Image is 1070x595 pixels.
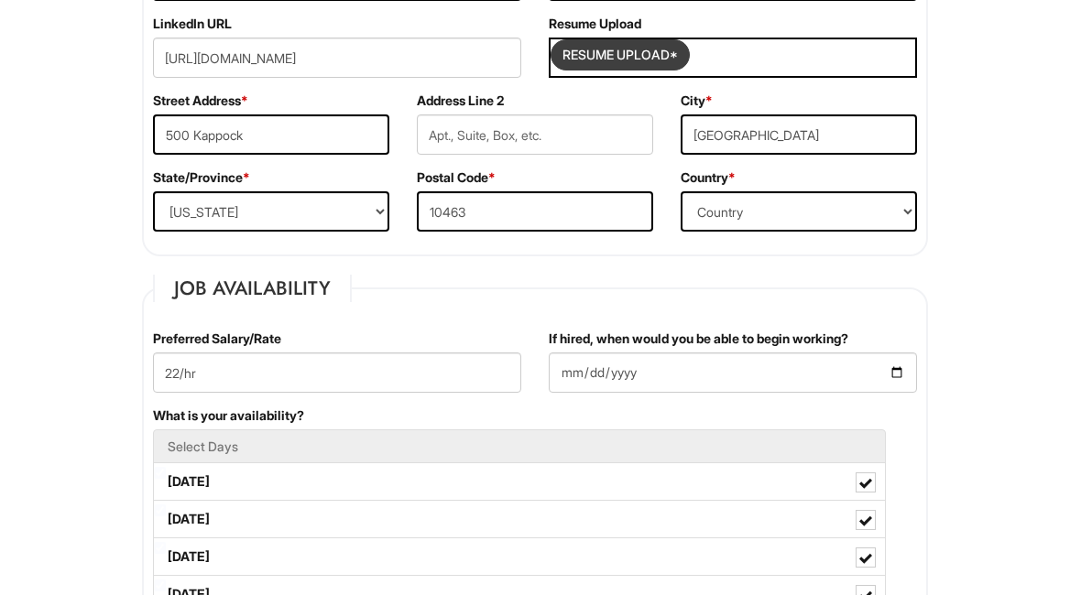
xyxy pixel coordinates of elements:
label: State/Province [153,168,250,187]
label: [DATE] [154,501,885,537]
label: Country [681,168,736,187]
label: [DATE] [154,538,885,575]
label: [DATE] [154,463,885,500]
select: Country [681,191,917,232]
input: City [681,114,917,155]
h5: Select Days [168,439,871,453]
input: Apt., Suite, Box, etc. [417,114,653,155]
label: Preferred Salary/Rate [153,330,281,348]
input: Street Address [153,114,389,155]
input: LinkedIn URL [153,38,521,78]
label: Resume Upload [549,15,641,33]
input: Preferred Salary/Rate [153,352,521,393]
legend: Job Availability [153,275,352,302]
select: State/Province [153,191,389,232]
input: Postal Code [417,191,653,232]
label: Address Line 2 [417,92,504,110]
label: LinkedIn URL [153,15,232,33]
label: Street Address [153,92,248,110]
button: Resume Upload*Resume Upload* [551,39,690,70]
label: Postal Code [417,168,496,187]
label: If hired, when would you be able to begin working? [549,330,848,348]
label: City [681,92,713,110]
label: What is your availability? [153,406,304,425]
